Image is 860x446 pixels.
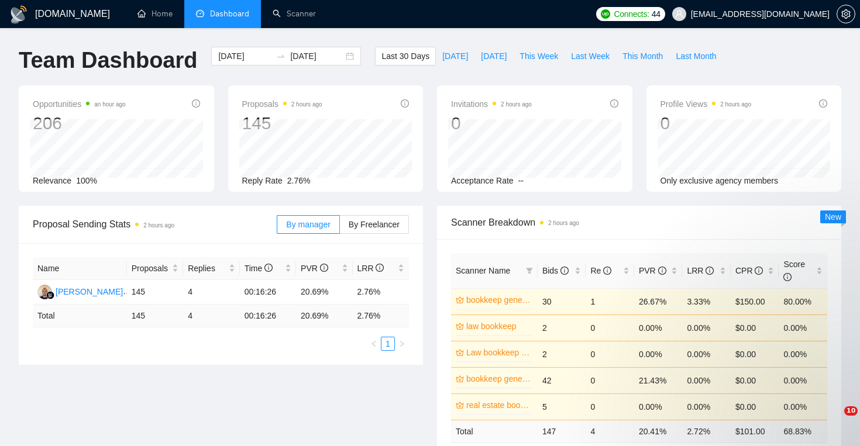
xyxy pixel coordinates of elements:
[538,393,586,420] td: 5
[245,264,273,273] span: Time
[451,97,532,111] span: Invitations
[661,176,779,185] span: Only exclusive agency members
[825,212,841,222] span: New
[661,97,752,111] span: Profile Views
[137,9,173,19] a: homeHome
[367,337,381,351] li: Previous Page
[676,50,716,63] span: Last Month
[456,401,464,409] span: crown
[783,260,805,282] span: Score
[524,262,535,279] span: filter
[33,97,126,111] span: Opportunities
[37,285,52,299] img: AS
[401,99,409,108] span: info-circle
[819,99,827,108] span: info-circle
[669,47,723,65] button: Last Month
[783,273,792,281] span: info-circle
[586,288,634,314] td: 1
[466,346,531,359] a: Law bookkeep US only
[779,420,827,442] td: 68.83 %
[779,314,827,341] td: 0.00%
[538,341,586,367] td: 2
[548,220,579,226] time: 2 hours ago
[320,264,328,272] span: info-circle
[301,264,328,273] span: PVR
[127,280,183,305] td: 145
[398,340,405,347] span: right
[837,5,855,23] button: setting
[755,267,763,275] span: info-circle
[218,50,271,63] input: Start date
[603,267,611,275] span: info-circle
[560,267,569,275] span: info-circle
[682,314,731,341] td: 0.00%
[296,305,352,327] td: 20.69 %
[720,101,751,108] time: 2 hours ago
[837,9,855,19] span: setting
[286,220,330,229] span: By manager
[240,280,296,305] td: 00:16:26
[381,337,395,351] li: 1
[586,367,634,393] td: 0
[242,97,322,111] span: Proposals
[367,337,381,351] button: left
[451,420,538,442] td: Total
[127,257,183,280] th: Proposals
[706,267,714,275] span: info-circle
[586,420,634,442] td: 4
[76,176,97,185] span: 100%
[456,296,464,304] span: crown
[210,9,249,19] span: Dashboard
[37,286,123,296] a: AS[PERSON_NAME]
[395,337,409,351] li: Next Page
[183,280,239,305] td: 4
[501,101,532,108] time: 2 hours ago
[33,217,277,231] span: Proposal Sending Stats
[370,340,377,347] span: left
[513,47,565,65] button: This Week
[33,305,127,327] td: Total
[357,264,384,273] span: LRR
[542,266,569,275] span: Bids
[451,112,532,134] div: 0
[466,372,531,385] a: bookkeep general
[586,341,634,367] td: 0
[451,215,827,230] span: Scanner Breakdown
[395,337,409,351] button: right
[56,285,123,298] div: [PERSON_NAME]
[94,101,125,108] time: an hour ago
[466,399,531,412] a: real estate bookkeep
[132,262,170,275] span: Proposals
[590,266,611,275] span: Re
[837,9,855,19] a: setting
[571,50,610,63] span: Last Week
[291,101,322,108] time: 2 hours ago
[273,9,316,19] a: searchScanner
[442,50,468,63] span: [DATE]
[466,320,531,333] a: law bookkeep
[731,288,779,314] td: $150.00
[143,222,174,229] time: 2 hours ago
[9,5,28,24] img: logo
[276,51,285,61] span: to
[242,112,322,134] div: 145
[586,393,634,420] td: 0
[610,99,618,108] span: info-circle
[520,50,558,63] span: This Week
[287,176,311,185] span: 2.76%
[183,257,239,280] th: Replies
[586,314,634,341] td: 0
[779,288,827,314] td: 80.00%
[639,266,666,275] span: PVR
[474,47,513,65] button: [DATE]
[652,8,661,20] span: 44
[820,406,848,434] iframe: Intercom live chat
[456,322,464,330] span: crown
[682,420,731,442] td: 2.72 %
[538,288,586,314] td: 30
[481,50,507,63] span: [DATE]
[19,47,197,74] h1: Team Dashboard
[622,50,663,63] span: This Month
[264,264,273,272] span: info-circle
[33,257,127,280] th: Name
